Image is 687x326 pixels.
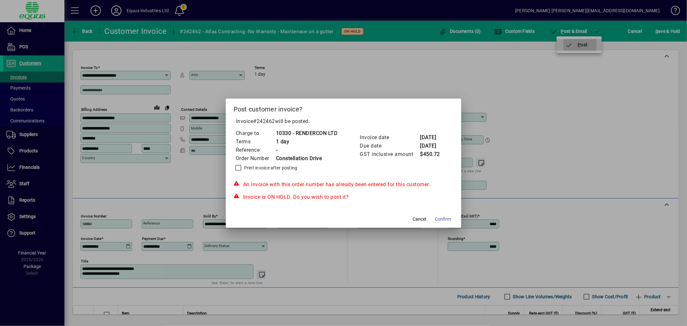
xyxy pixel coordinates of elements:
[276,138,338,146] td: 1 day
[235,138,276,146] td: Terms
[234,118,454,125] p: Invoice will be posted .
[235,146,276,154] td: Reference
[409,214,430,225] button: Cancel
[234,193,454,201] div: Invoice is ON HOLD. Do you wish to post it?
[420,142,445,150] td: [DATE]
[234,181,454,188] div: An invoice with this order number has already been entered for this customer.
[420,133,445,142] td: [DATE]
[359,142,420,150] td: Due date
[276,129,338,138] td: 10330 - RENDERCON LTD
[235,129,276,138] td: Charge to
[359,133,420,142] td: Invoice date
[276,146,338,154] td: -
[435,216,451,223] span: Confirm
[235,154,276,163] td: Order Number
[420,150,445,158] td: $450.72
[432,214,453,225] button: Confirm
[276,154,338,163] td: Constellation Drive
[243,165,298,171] label: Print invoice after posting
[413,216,426,223] span: Cancel
[226,99,462,117] h2: Post customer invoice?
[253,118,275,124] span: #242462
[359,150,420,158] td: GST inclusive amount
